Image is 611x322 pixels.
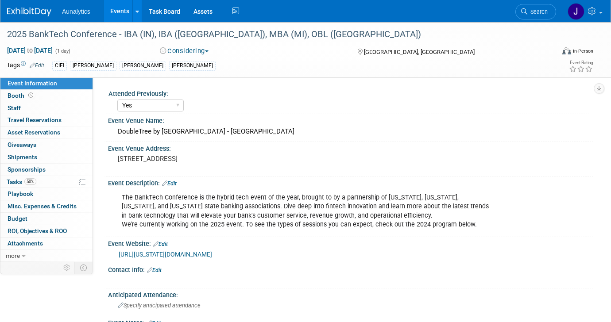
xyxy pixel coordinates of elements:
[147,267,162,273] a: Edit
[562,47,571,54] img: Format-Inperson.png
[0,151,93,163] a: Shipments
[8,240,43,247] span: Attachments
[119,251,212,258] a: [URL][US_STATE][DOMAIN_NAME]
[8,92,35,99] span: Booth
[0,164,93,176] a: Sponsorships
[8,129,60,136] span: Asset Reservations
[52,61,67,70] div: CIFI
[116,189,499,233] div: The BankTech Conference is the hybrid tech event of the year, brought to by a partnership of [US_...
[507,46,593,59] div: Event Format
[515,4,556,19] a: Search
[0,213,93,225] a: Budget
[0,77,93,89] a: Event Information
[7,8,51,16] img: ExhibitDay
[7,178,36,185] span: Tasks
[7,61,44,71] td: Tags
[0,200,93,212] a: Misc. Expenses & Credits
[0,114,93,126] a: Travel Reservations
[4,27,543,42] div: 2025 BankTech Conference - IBA (IN), IBA ([GEOGRAPHIC_DATA]), MBA (MI), OBL ([GEOGRAPHIC_DATA])
[0,139,93,151] a: Giveaways
[120,61,166,70] div: [PERSON_NAME]
[364,49,475,55] span: [GEOGRAPHIC_DATA], [GEOGRAPHIC_DATA]
[24,178,36,185] span: 50%
[108,87,589,98] div: Attended Previously:
[572,48,593,54] div: In-Person
[54,48,70,54] span: (1 day)
[157,46,212,56] button: Considering
[153,241,168,247] a: Edit
[59,262,75,273] td: Personalize Event Tab Strip
[0,90,93,102] a: Booth
[108,142,593,153] div: Event Venue Address:
[27,92,35,99] span: Booth not reserved yet
[118,155,301,163] pre: [STREET_ADDRESS]
[8,190,33,197] span: Playbook
[0,188,93,200] a: Playbook
[62,8,90,15] span: Aunalytics
[8,166,46,173] span: Sponsorships
[8,153,37,161] span: Shipments
[30,62,44,69] a: Edit
[108,176,593,188] div: Event Description:
[115,125,587,138] div: DoubleTree by [GEOGRAPHIC_DATA] - [GEOGRAPHIC_DATA]
[8,116,62,123] span: Travel Reservations
[118,302,201,309] span: Specify anticipated attendance
[0,225,93,237] a: ROI, Objectives & ROO
[8,227,67,234] span: ROI, Objectives & ROO
[8,203,77,210] span: Misc. Expenses & Credits
[26,47,34,54] span: to
[568,3,584,20] img: Julie Grisanti-Cieslak
[6,252,20,259] span: more
[8,80,57,87] span: Event Information
[162,180,177,187] a: Edit
[108,288,593,299] div: Anticipated Attendance:
[8,141,36,148] span: Giveaways
[169,61,216,70] div: [PERSON_NAME]
[0,126,93,138] a: Asset Reservations
[108,114,593,125] div: Event Venue Name:
[527,8,548,15] span: Search
[8,104,21,111] span: Staff
[70,61,116,70] div: [PERSON_NAME]
[0,176,93,188] a: Tasks50%
[0,102,93,114] a: Staff
[0,250,93,262] a: more
[108,263,593,275] div: Contact Info:
[0,238,93,249] a: Attachments
[8,215,27,222] span: Budget
[108,237,593,249] div: Event Website:
[75,262,93,273] td: Toggle Event Tabs
[7,46,53,54] span: [DATE] [DATE]
[569,61,593,65] div: Event Rating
